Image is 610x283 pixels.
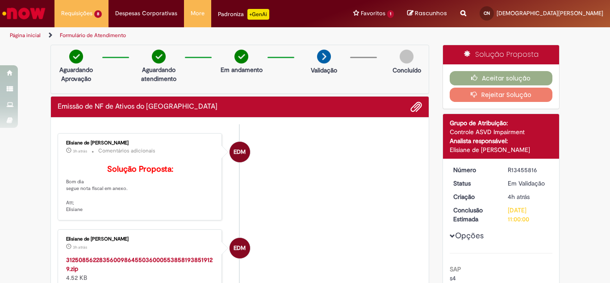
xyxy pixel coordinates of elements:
[152,50,166,63] img: check-circle-green.png
[450,118,553,127] div: Grupo de Atribuição:
[66,237,215,242] div: Elisiane de [PERSON_NAME]
[450,136,553,145] div: Analista responsável:
[73,245,87,250] time: 28/08/2025 09:31:52
[450,71,553,85] button: Aceitar solução
[447,179,501,188] dt: Status
[73,148,87,154] span: 3h atrás
[191,9,205,18] span: More
[218,9,269,20] div: Padroniza
[230,238,250,258] div: Elisiane de Moura Cardozo
[387,10,394,18] span: 1
[407,9,447,18] a: Rascunhos
[393,66,421,75] p: Concluído
[508,193,530,201] time: 28/08/2025 08:42:07
[400,50,414,63] img: img-circle-grey.png
[107,164,173,174] b: Solução Proposta:
[450,274,456,282] span: s4
[447,206,501,224] dt: Conclusão Estimada
[311,66,337,75] p: Validação
[69,50,83,63] img: check-circle-green.png
[7,27,400,44] ul: Trilhas de página
[66,140,215,146] div: Elisiane de [PERSON_NAME]
[66,256,213,273] a: 31250856228356009864550360005538581938519129.zip
[508,165,549,174] div: R13455816
[115,9,177,18] span: Despesas Corporativas
[73,245,87,250] span: 3h atrás
[98,147,155,155] small: Comentários adicionais
[221,65,263,74] p: Em andamento
[447,165,501,174] dt: Número
[230,142,250,162] div: Elisiane de Moura Cardozo
[508,206,549,224] div: [DATE] 11:00:00
[508,192,549,201] div: 28/08/2025 08:42:07
[508,179,549,188] div: Em Validação
[450,127,553,136] div: Controle ASVD Impairment
[66,255,215,282] div: 4.52 KB
[361,9,385,18] span: Favoritos
[247,9,269,20] p: +GenAi
[234,237,246,259] span: EDM
[410,101,422,113] button: Adicionar anexos
[94,10,102,18] span: 8
[497,9,603,17] span: [DEMOGRAPHIC_DATA][PERSON_NAME]
[73,148,87,154] time: 28/08/2025 09:32:04
[234,141,246,163] span: EDM
[450,265,461,273] b: SAP
[484,10,490,16] span: CN
[450,145,553,154] div: Elisiane de [PERSON_NAME]
[447,192,501,201] dt: Criação
[1,4,47,22] img: ServiceNow
[443,45,560,64] div: Solução Proposta
[54,65,98,83] p: Aguardando Aprovação
[317,50,331,63] img: arrow-next.png
[508,193,530,201] span: 4h atrás
[415,9,447,17] span: Rascunhos
[450,88,553,102] button: Rejeitar Solução
[61,9,92,18] span: Requisições
[137,65,180,83] p: Aguardando atendimento
[234,50,248,63] img: check-circle-green.png
[58,103,217,111] h2: Emissão de NF de Ativos do ASVD Histórico de tíquete
[66,165,215,213] p: Bom dia segue nota fiscal em anexo. Att; Elisiane
[10,32,41,39] a: Página inicial
[60,32,126,39] a: Formulário de Atendimento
